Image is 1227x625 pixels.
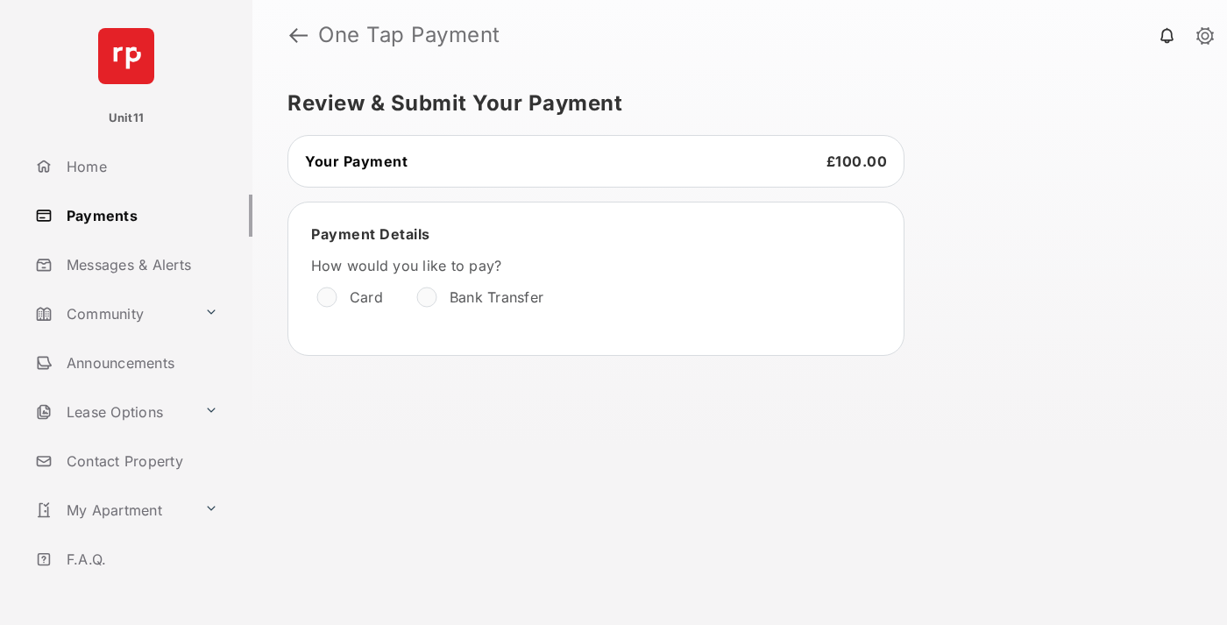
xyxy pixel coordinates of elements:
[287,93,1178,114] h5: Review & Submit Your Payment
[28,440,252,482] a: Contact Property
[28,146,252,188] a: Home
[305,153,408,170] span: Your Payment
[311,257,837,274] label: How would you like to pay?
[826,153,888,170] span: £100.00
[28,538,252,580] a: F.A.Q.
[28,489,197,531] a: My Apartment
[28,293,197,335] a: Community
[350,288,383,306] label: Card
[28,244,252,286] a: Messages & Alerts
[450,288,543,306] label: Bank Transfer
[109,110,145,127] p: Unit11
[28,342,252,384] a: Announcements
[318,25,500,46] strong: One Tap Payment
[98,28,154,84] img: svg+xml;base64,PHN2ZyB4bWxucz0iaHR0cDovL3d3dy53My5vcmcvMjAwMC9zdmciIHdpZHRoPSI2NCIgaGVpZ2h0PSI2NC...
[28,195,252,237] a: Payments
[311,225,430,243] span: Payment Details
[28,391,197,433] a: Lease Options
